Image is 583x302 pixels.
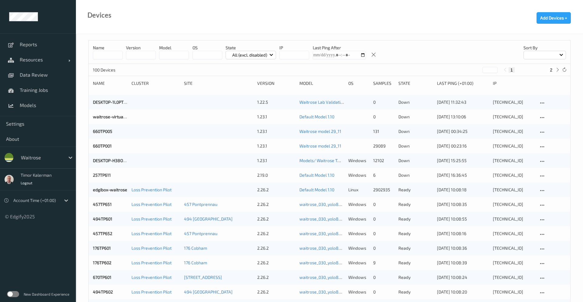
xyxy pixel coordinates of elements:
[493,114,534,120] div: [TECHNICAL_ID]
[493,231,534,237] div: [TECHNICAL_ID]
[184,216,233,221] a: 494 [GEOGRAPHIC_DATA]
[131,80,180,86] div: Cluster
[493,260,534,266] div: [TECHNICAL_ID]
[493,143,534,149] div: [TECHNICAL_ID]
[131,245,172,251] a: Loss Prevention Pilot
[437,172,489,178] div: [DATE] 16:36:45
[437,201,489,207] div: [DATE] 10:08:35
[257,260,295,266] div: 2.26.2
[93,216,112,221] a: 494TP601
[373,187,394,193] div: 2902935
[398,289,433,295] p: ready
[257,216,295,222] div: 2.26.2
[348,158,369,164] p: windows
[299,114,334,119] a: Default Model 1.10
[184,80,253,86] div: Site
[93,245,111,251] a: 176TP601
[373,274,394,280] div: 0
[398,260,433,266] p: ready
[537,12,571,24] button: Add Devices +
[493,216,534,222] div: [TECHNICAL_ID]
[230,52,269,58] p: All (excl. disabled)
[493,245,534,251] div: [TECHNICAL_ID]
[257,172,295,178] div: 2.19.0
[93,114,143,119] a: waitrose-virtual-machine
[299,187,334,192] a: Default Model 1.10
[493,128,534,134] div: [TECHNICAL_ID]
[398,114,433,120] p: down
[93,202,112,207] a: 457TP651
[437,158,489,164] div: [DATE] 15:25:55
[299,143,341,148] a: Waitrose model 29_11
[131,231,172,236] a: Loss Prevention Pilot
[398,99,433,105] p: down
[348,274,369,280] p: windows
[493,187,534,193] div: [TECHNICAL_ID]
[184,260,207,265] a: 176 Cobham
[373,201,394,207] div: 0
[299,275,368,280] a: waitrose_030_yolo8n_384_9_07_25
[131,187,172,192] a: Loss Prevention Pilot
[159,45,189,51] p: model
[437,260,489,266] div: [DATE] 10:08:39
[548,67,554,73] button: 2
[313,45,366,51] p: Last Ping After
[437,80,489,86] div: Last Ping (+01:00)
[299,260,368,265] a: waitrose_030_yolo8n_384_9_07_25
[348,289,369,295] p: windows
[348,245,369,251] p: windows
[93,260,111,265] a: 176TP602
[131,275,172,280] a: Loss Prevention Pilot
[398,143,433,149] p: down
[348,172,369,178] p: windows
[93,158,130,163] a: DESKTOP-H38O91D
[398,158,433,164] p: down
[126,45,156,51] p: version
[398,80,433,86] div: State
[437,216,489,222] div: [DATE] 10:08:55
[93,289,113,294] a: 494TP602
[131,202,172,207] a: Loss Prevention Pilot
[257,114,295,120] div: 1.23.1
[348,201,369,207] p: windows
[493,201,534,207] div: [TECHNICAL_ID]
[299,99,362,105] a: Waitrose Lab Validation Model 2
[509,67,515,73] button: 1
[373,216,394,222] div: 0
[493,80,534,86] div: ip
[93,275,111,280] a: 670TP601
[184,289,233,294] a: 494 [GEOGRAPHIC_DATA]
[373,289,394,295] div: 0
[437,99,489,105] div: [DATE] 11:32:43
[93,231,112,236] a: 457TP652
[348,80,369,86] div: OS
[373,260,394,266] div: 9
[373,114,394,120] div: 0
[193,45,222,51] p: OS
[93,45,123,51] p: Name
[279,45,309,51] p: IP
[257,245,295,251] div: 2.26.2
[184,245,207,251] a: 176 Cobham
[299,245,368,251] a: waitrose_030_yolo8n_384_9_07_25
[257,80,295,86] div: version
[398,128,433,134] p: down
[93,129,112,134] a: 660TP005
[373,99,394,105] div: 0
[398,231,433,237] p: ready
[299,216,368,221] a: waitrose_030_yolo8n_384_9_07_25
[437,231,489,237] div: [DATE] 10:08:16
[226,45,276,51] p: State
[437,274,489,280] div: [DATE] 10:08:24
[493,172,534,178] div: [TECHNICAL_ID]
[257,231,295,237] div: 2.26.2
[398,245,433,251] p: ready
[398,187,433,193] p: ready
[93,99,129,105] a: DESKTOP-1L0PT8G
[93,187,127,192] a: edgibox-waitrose
[493,99,534,105] div: [TECHNICAL_ID]
[299,231,368,236] a: waitrose_030_yolo8n_384_9_07_25
[493,158,534,164] div: [TECHNICAL_ID]
[398,274,433,280] p: ready
[87,12,111,18] div: Devices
